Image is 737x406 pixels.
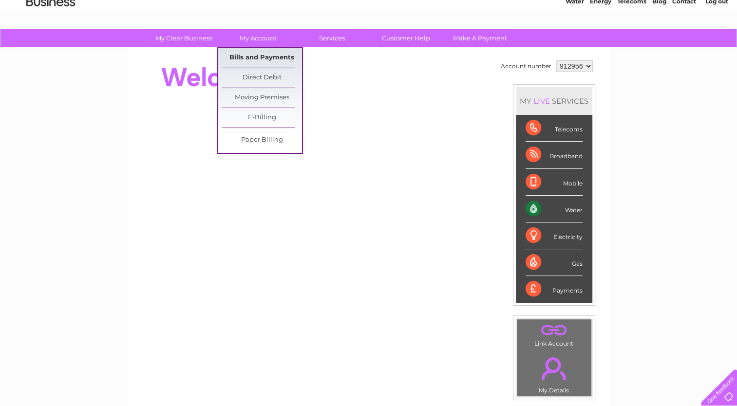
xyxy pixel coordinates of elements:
[139,5,599,47] div: Clear Business is a trading name of Verastar Limited (registered in [GEOGRAPHIC_DATA] No. 3667643...
[366,29,446,47] a: Customer Help
[222,48,302,68] a: Bills and Payments
[526,222,583,249] div: Electricity
[590,41,611,49] a: Energy
[526,196,583,222] div: Water
[292,29,372,47] a: Services
[526,169,583,196] div: Mobile
[516,319,592,350] td: Link Account
[652,41,666,49] a: Blog
[553,5,621,17] a: 0333 014 3131
[566,41,584,49] a: Water
[144,29,224,47] a: My Clear Business
[440,29,520,47] a: Make A Payment
[519,351,589,386] a: .
[498,58,554,74] td: Account number
[526,249,583,276] div: Gas
[526,115,583,142] div: Telecoms
[526,276,583,302] div: Payments
[617,41,646,49] a: Telecoms
[222,108,302,128] a: E-Billing
[222,130,302,150] a: Paper Billing
[705,41,728,49] a: Log out
[222,88,302,108] a: Moving Premises
[516,87,592,115] div: MY SERVICES
[519,322,589,339] a: .
[222,68,302,88] a: Direct Debit
[26,25,76,55] img: logo.png
[672,41,696,49] a: Contact
[516,349,592,397] td: My Details
[531,96,552,106] div: LIVE
[218,29,298,47] a: My Account
[526,142,583,168] div: Broadband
